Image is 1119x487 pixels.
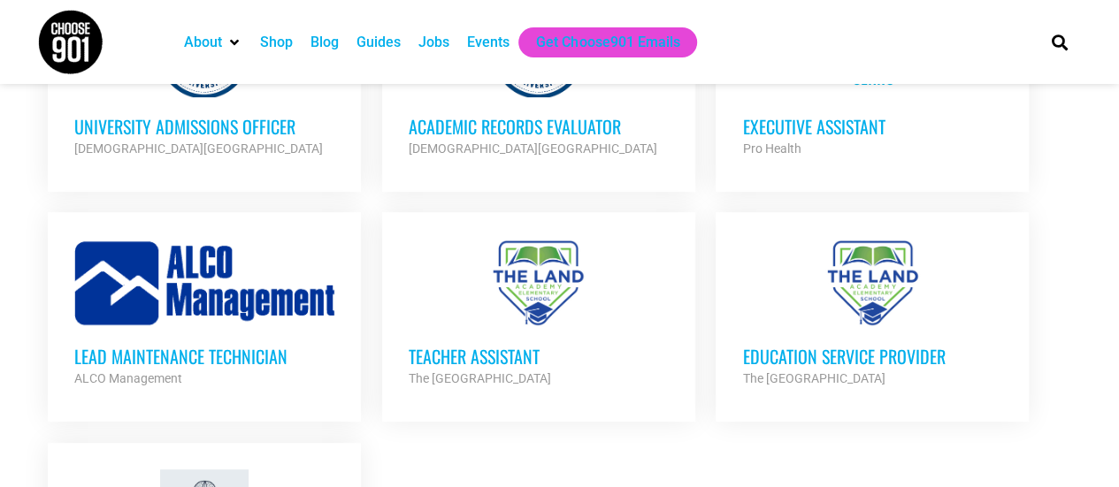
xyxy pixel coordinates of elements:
strong: [DEMOGRAPHIC_DATA][GEOGRAPHIC_DATA] [74,141,323,156]
nav: Main nav [175,27,1021,57]
h3: Executive Assistant [742,115,1002,138]
a: Shop [260,32,293,53]
a: Blog [310,32,339,53]
h3: Teacher Assistant [409,345,669,368]
div: About [175,27,251,57]
a: Events [467,32,510,53]
h3: University Admissions Officer [74,115,334,138]
h3: Lead Maintenance Technician [74,345,334,368]
h3: Education Service Provider [742,345,1002,368]
a: About [184,32,222,53]
a: Jobs [418,32,449,53]
strong: Pro Health [742,141,801,156]
div: Search [1045,27,1074,57]
strong: [DEMOGRAPHIC_DATA][GEOGRAPHIC_DATA] [409,141,657,156]
strong: The [GEOGRAPHIC_DATA] [742,371,885,385]
a: Get Choose901 Emails [536,32,679,53]
a: Education Service Provider The [GEOGRAPHIC_DATA] [716,212,1029,415]
a: Teacher Assistant The [GEOGRAPHIC_DATA] [382,212,695,415]
h3: Academic Records Evaluator [409,115,669,138]
strong: The [GEOGRAPHIC_DATA] [409,371,551,385]
a: Guides [356,32,401,53]
strong: ALCO Management [74,371,182,385]
a: Lead Maintenance Technician ALCO Management [48,212,361,415]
